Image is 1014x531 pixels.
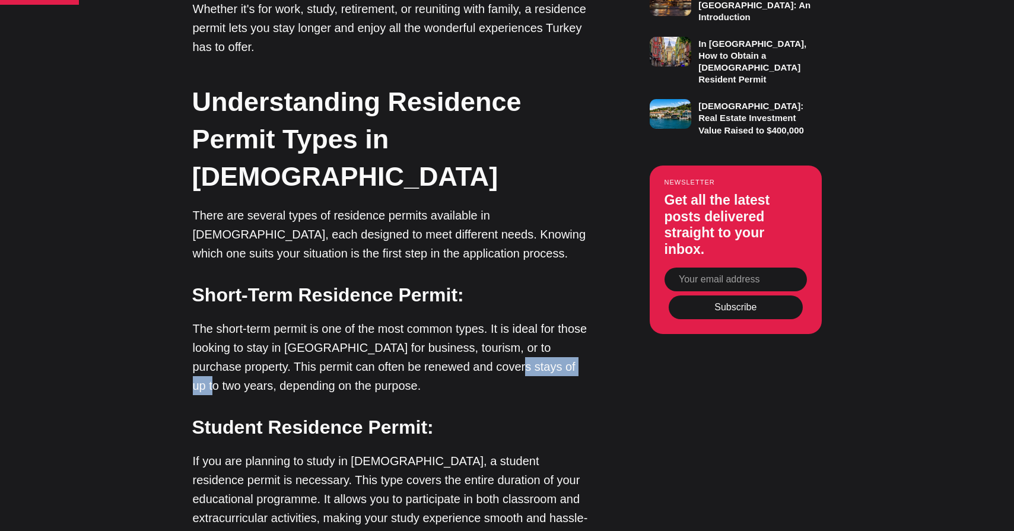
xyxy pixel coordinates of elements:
h3: Get all the latest posts delivered straight to your inbox. [665,192,807,257]
a: In [GEOGRAPHIC_DATA], How to Obtain a [DEMOGRAPHIC_DATA] Resident Permit [650,31,822,86]
input: Your email address [665,268,807,291]
small: Newsletter [665,179,807,186]
h3: In [GEOGRAPHIC_DATA], How to Obtain a [DEMOGRAPHIC_DATA] Resident Permit [698,39,806,85]
p: There are several types of residence permits available in [DEMOGRAPHIC_DATA], each designed to me... [193,206,590,263]
p: The short-term permit is one of the most common types. It is ideal for those looking to stay in [... [193,319,590,395]
h3: [DEMOGRAPHIC_DATA]: Real Estate Investment Value Raised to $400,000 [698,101,804,135]
strong: Student Residence Permit: [192,416,434,438]
button: Subscribe [669,295,803,319]
a: [DEMOGRAPHIC_DATA]: Real Estate Investment Value Raised to $400,000 [650,94,822,136]
strong: Understanding Residence Permit Types in [DEMOGRAPHIC_DATA] [192,87,522,192]
strong: Short-Term Residence Permit: [192,284,464,306]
